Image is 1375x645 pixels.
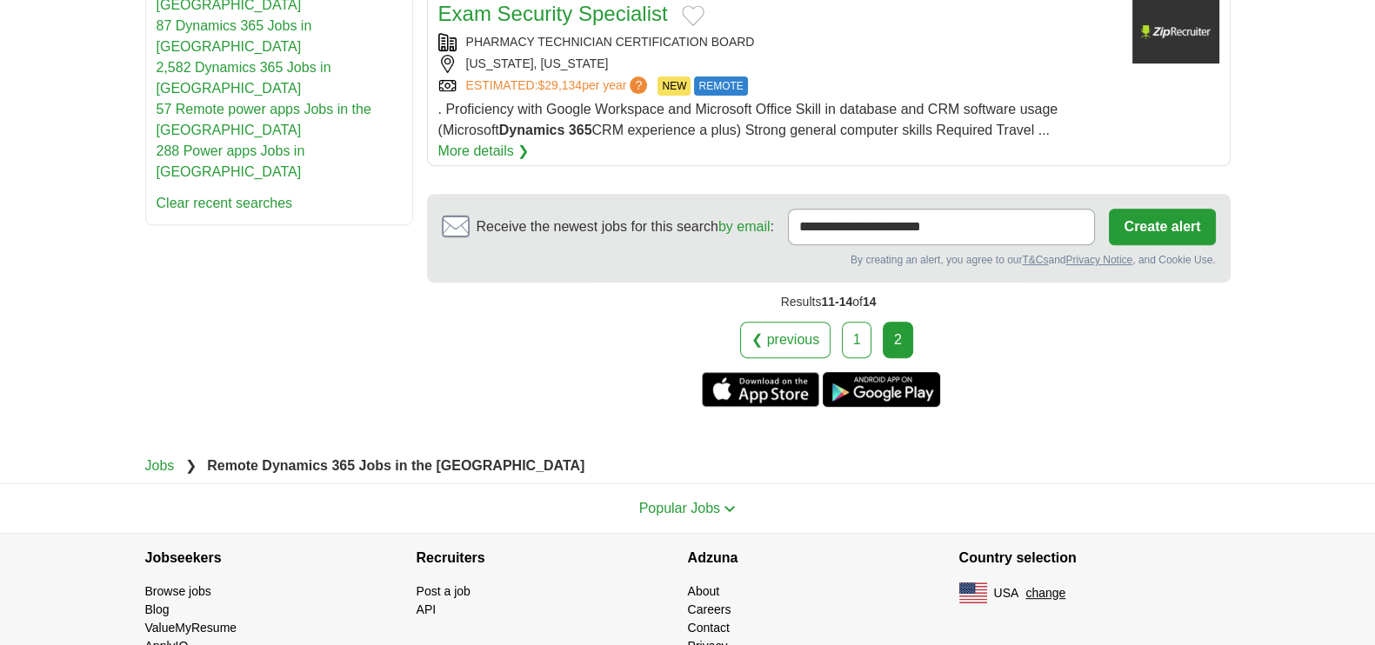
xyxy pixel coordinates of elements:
a: Get the Android app [823,372,940,407]
a: Jobs [145,458,175,473]
a: Careers [688,602,731,616]
a: 2,582 Dynamics 365 Jobs in [GEOGRAPHIC_DATA] [157,60,331,96]
a: T&Cs [1022,254,1048,266]
h4: Country selection [959,534,1231,582]
a: 57 Remote power apps Jobs in the [GEOGRAPHIC_DATA] [157,102,371,137]
span: $29,134 [537,78,582,92]
div: 2 [883,322,913,358]
span: REMOTE [694,76,747,96]
div: [US_STATE], [US_STATE] [438,55,1118,73]
a: 87 Dynamics 365 Jobs in [GEOGRAPHIC_DATA] [157,18,312,54]
a: Privacy Notice [1065,254,1132,266]
strong: Remote Dynamics 365 Jobs in the [GEOGRAPHIC_DATA] [207,458,584,473]
a: API [417,602,437,616]
span: 14 [863,295,877,309]
span: 11-14 [821,295,852,309]
span: NEW [657,76,691,96]
strong: Dynamics [499,123,565,137]
div: By creating an alert, you agree to our and , and Cookie Use. [442,252,1216,268]
a: About [688,584,720,598]
img: toggle icon [724,505,736,513]
span: USA [994,584,1019,602]
span: ? [630,76,647,94]
a: ValueMyResume [145,621,237,635]
a: Get the iPhone app [702,372,819,407]
span: Receive the newest jobs for this search : [477,216,774,237]
a: Browse jobs [145,584,211,598]
span: ❯ [185,458,197,473]
a: ESTIMATED:$29,134per year? [466,76,651,96]
div: Results of [427,283,1231,322]
a: Contact [688,621,730,635]
a: by email [718,219,771,234]
div: PHARMACY TECHNICIAN CERTIFICATION BOARD [438,33,1118,51]
a: More details ❯ [438,141,530,162]
a: Clear recent searches [157,196,293,210]
a: ❮ previous [740,322,831,358]
a: Post a job [417,584,471,598]
button: change [1025,584,1065,602]
a: Exam Security Specialist [438,2,668,25]
a: 288 Power apps Jobs in [GEOGRAPHIC_DATA] [157,143,305,179]
button: Create alert [1109,209,1215,245]
strong: 365 [569,123,592,137]
img: US flag [959,582,987,603]
a: Blog [145,602,170,616]
a: 1 [842,322,872,358]
span: Popular Jobs [639,501,720,515]
button: Add to favorite jobs [682,5,704,26]
span: . Proficiency with Google Workspace and Microsoft Office Skill in database and CRM software usage... [438,102,1058,137]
